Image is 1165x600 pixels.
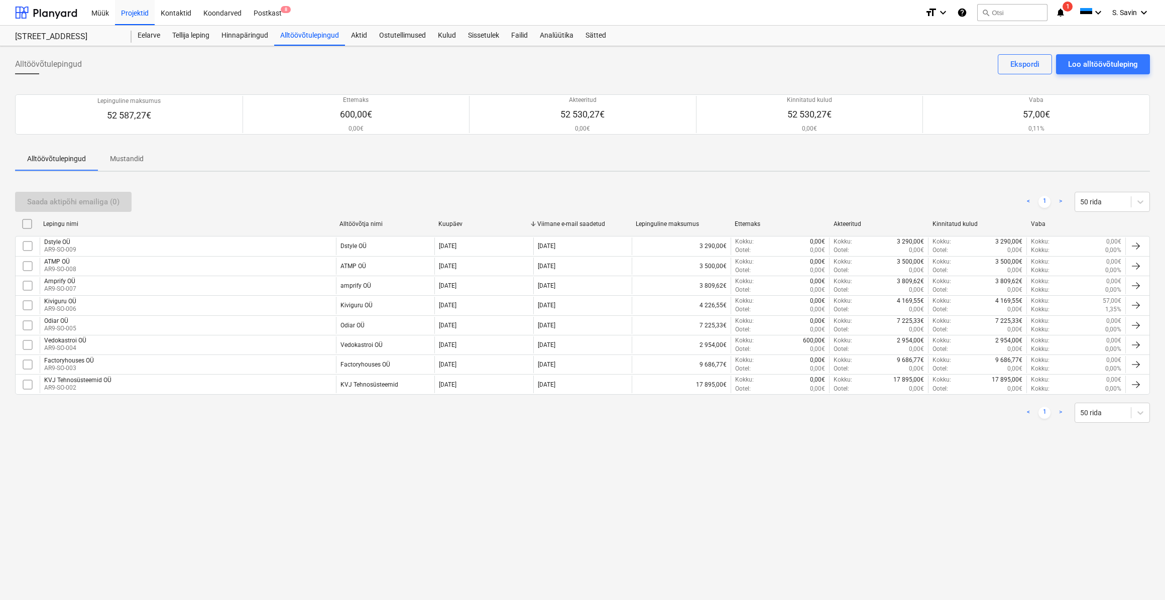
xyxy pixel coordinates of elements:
p: Kokku : [933,297,951,305]
i: Abikeskus [957,7,967,19]
div: amprify OÜ [340,282,371,289]
p: Kokku : [834,277,852,286]
i: notifications [1056,7,1066,19]
p: Kokku : [1031,305,1050,314]
p: Ootel : [735,266,751,275]
p: AR9-SO-003 [44,364,94,373]
a: Ostutellimused [373,26,432,46]
div: [DATE] [439,282,456,289]
p: Ootel : [735,286,751,294]
div: 3 500,00€ [632,258,731,275]
div: 7 225,33€ [632,317,731,334]
p: 0,00% [1105,365,1121,373]
p: 2 954,00€ [995,336,1022,345]
p: Ootel : [933,286,948,294]
p: Ootel : [933,325,948,334]
p: 9 686,77€ [995,356,1022,365]
p: Vaba [1023,96,1050,104]
a: Aktid [345,26,373,46]
p: Ootel : [933,266,948,275]
div: Vedokastroi OÜ [340,341,383,348]
p: 52 530,27€ [560,108,605,121]
div: Sissetulek [462,26,505,46]
div: [DATE] [439,302,456,309]
p: Ootel : [834,246,849,255]
p: Kokku : [834,237,852,246]
p: 0,00€ [810,317,825,325]
div: ATMP OÜ [44,258,76,265]
p: AR9-SO-005 [44,324,76,333]
p: 3 290,00€ [995,237,1022,246]
p: 0,00€ [810,286,825,294]
div: Vedokastroi OÜ [44,337,86,344]
p: 0,00€ [909,365,924,373]
p: 0,11% [1023,125,1050,133]
p: Kokku : [1031,266,1050,275]
p: AR9-SO-009 [44,246,76,254]
p: 7 225,33€ [897,317,924,325]
p: 7 225,33€ [995,317,1022,325]
p: 0,00€ [810,258,825,266]
p: 0,00€ [909,286,924,294]
p: 0,00€ [810,345,825,353]
p: 0,00€ [1007,385,1022,393]
p: Kokku : [735,258,754,266]
p: 2 954,00€ [897,336,924,345]
button: Otsi [977,4,1047,21]
p: Akteeritud [560,96,605,104]
div: Alltöövõtja nimi [339,220,430,227]
div: KVJ Tehnosüsteemid OÜ [44,377,111,384]
p: Kokku : [1031,317,1050,325]
p: 0,00€ [1106,376,1121,384]
div: [DATE] [538,302,555,309]
div: [STREET_ADDRESS] [15,32,120,42]
p: Kokku : [1031,297,1050,305]
p: 0,00% [1105,345,1121,353]
div: Vaba [1031,220,1122,227]
div: [DATE] [538,381,555,388]
p: Kokku : [933,317,951,325]
div: [DATE] [439,361,456,368]
p: Ootel : [933,385,948,393]
p: Ootel : [933,345,948,353]
p: 0,00€ [1007,266,1022,275]
a: Page 1 is your current page [1038,407,1051,419]
div: Factoryhouses OÜ [44,357,94,364]
p: 0,00€ [909,305,924,314]
div: Kinnitatud kulud [933,220,1023,227]
p: Ootel : [834,325,849,334]
p: Ettemaks [340,96,372,104]
p: 9 686,77€ [897,356,924,365]
p: 0,00€ [1007,246,1022,255]
p: 0,00€ [1007,345,1022,353]
p: 0,00€ [909,325,924,334]
p: Ootel : [735,305,751,314]
p: 0,00% [1105,246,1121,255]
div: Viimane e-mail saadetud [537,220,628,227]
p: Ootel : [735,325,751,334]
p: Kokku : [1031,325,1050,334]
p: 3 290,00€ [897,237,924,246]
p: Kokku : [735,237,754,246]
p: Kokku : [933,376,951,384]
div: 4 226,55€ [632,297,731,314]
p: 0,00€ [810,297,825,305]
div: Amprify OÜ [44,278,76,285]
p: Kokku : [1031,246,1050,255]
p: Kokku : [1031,356,1050,365]
a: Failid [505,26,534,46]
p: Kokku : [1031,237,1050,246]
p: 17 895,00€ [893,376,924,384]
div: Dstyle OÜ [44,238,76,246]
div: [DATE] [439,381,456,388]
a: Previous page [1022,407,1034,419]
p: 0,00€ [1007,365,1022,373]
p: Kinnitatud kulud [787,96,832,104]
a: Next page [1055,407,1067,419]
div: 3 290,00€ [632,237,731,255]
a: Tellija leping [166,26,215,46]
a: Page 1 is your current page [1038,196,1051,208]
button: Ekspordi [998,54,1052,74]
p: Kokku : [1031,365,1050,373]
